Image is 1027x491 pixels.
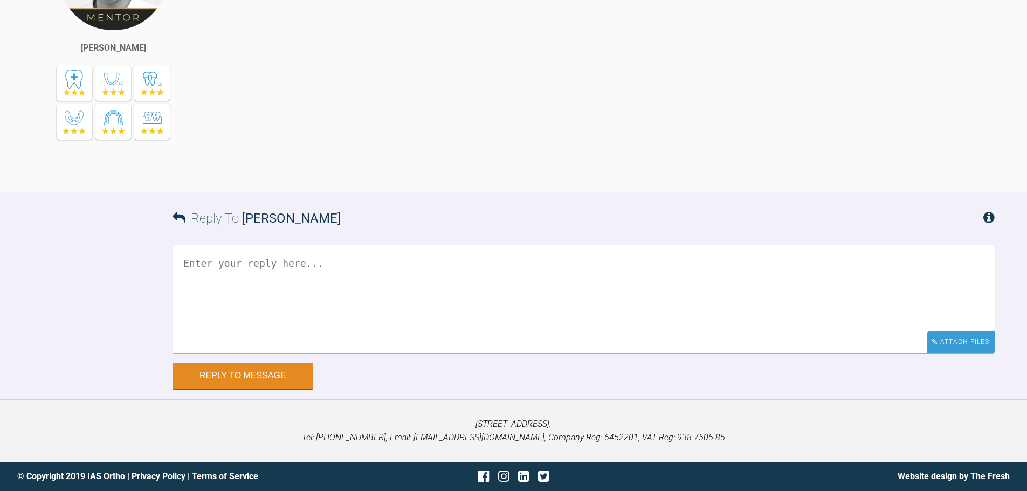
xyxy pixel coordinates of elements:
div: © Copyright 2019 IAS Ortho | | [17,469,348,483]
a: Terms of Service [192,471,258,481]
button: Reply to Message [173,363,313,389]
a: Privacy Policy [132,471,185,481]
div: Attach Files [927,331,995,352]
div: [PERSON_NAME] [81,41,146,55]
span: [PERSON_NAME] [242,211,341,226]
p: [STREET_ADDRESS]. Tel: [PHONE_NUMBER], Email: [EMAIL_ADDRESS][DOMAIN_NAME], Company Reg: 6452201,... [17,417,1010,445]
h3: Reply To [173,208,341,229]
a: Website design by The Fresh [898,471,1010,481]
